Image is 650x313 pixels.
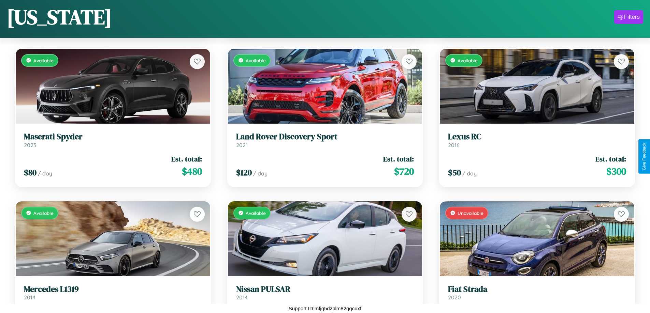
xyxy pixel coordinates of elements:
[236,294,248,301] span: 2014
[24,132,202,148] a: Maserati Spyder2023
[614,10,643,24] button: Filters
[595,154,626,164] span: Est. total:
[462,170,477,177] span: / day
[624,14,640,20] div: Filters
[24,167,37,178] span: $ 80
[236,142,248,148] span: 2021
[448,284,626,301] a: Fiat Strada2020
[24,294,35,301] span: 2014
[448,132,626,142] h3: Lexus RC
[33,58,54,63] span: Available
[24,284,202,301] a: Mercedes L13192014
[38,170,52,177] span: / day
[448,284,626,294] h3: Fiat Strada
[394,165,414,178] span: $ 720
[171,154,202,164] span: Est. total:
[448,142,460,148] span: 2016
[24,132,202,142] h3: Maserati Spyder
[7,3,112,31] h1: [US_STATE]
[236,284,414,301] a: Nissan PULSAR2014
[236,284,414,294] h3: Nissan PULSAR
[24,142,36,148] span: 2023
[253,170,268,177] span: / day
[642,143,647,170] div: Give Feedback
[448,132,626,148] a: Lexus RC2016
[236,167,252,178] span: $ 120
[246,58,266,63] span: Available
[289,304,361,313] p: Support ID: mfjq5dzplm82gqcuxf
[383,154,414,164] span: Est. total:
[458,58,478,63] span: Available
[246,210,266,216] span: Available
[458,210,483,216] span: Unavailable
[24,284,202,294] h3: Mercedes L1319
[236,132,414,148] a: Land Rover Discovery Sport2021
[606,165,626,178] span: $ 300
[448,167,461,178] span: $ 50
[448,294,461,301] span: 2020
[33,210,54,216] span: Available
[182,165,202,178] span: $ 480
[236,132,414,142] h3: Land Rover Discovery Sport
